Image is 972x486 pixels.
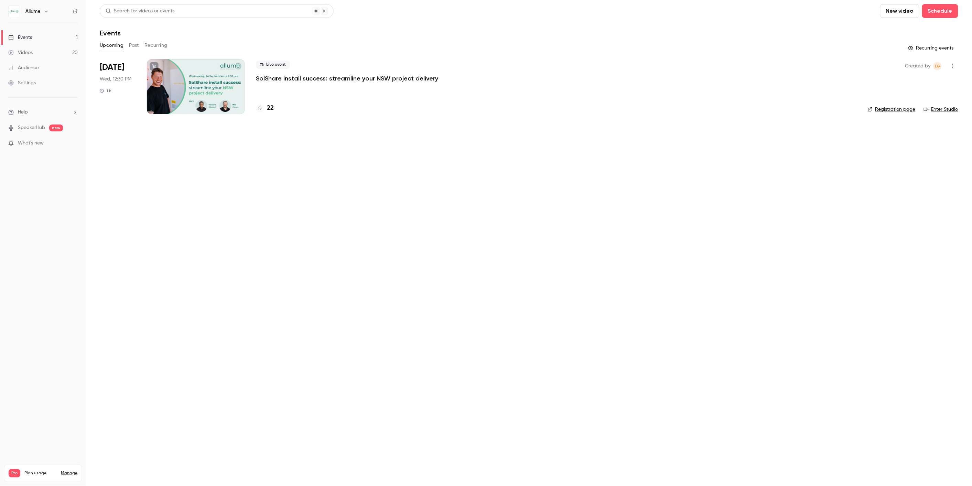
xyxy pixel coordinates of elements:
[100,29,121,37] h1: Events
[9,6,20,17] img: Allume
[106,8,174,15] div: Search for videos or events
[868,106,916,113] a: Registration page
[18,140,44,147] span: What's new
[880,4,919,18] button: New video
[61,471,77,476] a: Manage
[905,43,958,54] button: Recurring events
[922,4,958,18] button: Schedule
[129,40,139,51] button: Past
[924,106,958,113] a: Enter Studio
[24,471,57,476] span: Plan usage
[9,469,20,477] span: Pro
[8,109,78,116] li: help-dropdown-opener
[25,8,41,15] h6: Allume
[905,62,931,70] span: Created by
[8,79,36,86] div: Settings
[100,40,123,51] button: Upcoming
[8,49,33,56] div: Videos
[18,124,45,131] a: SpeakerHub
[256,104,274,113] a: 22
[100,88,111,94] div: 1 h
[8,34,32,41] div: Events
[8,64,39,71] div: Audience
[18,109,28,116] span: Help
[267,104,274,113] h4: 22
[935,62,940,70] span: LG
[100,76,131,83] span: Wed, 12:30 PM
[100,62,124,73] span: [DATE]
[144,40,168,51] button: Recurring
[49,125,63,131] span: new
[256,61,290,69] span: Live event
[933,62,942,70] span: Lindsey Guest
[69,140,78,147] iframe: Noticeable Trigger
[256,74,438,83] a: SolShare install success: streamline your NSW project delivery
[100,59,136,114] div: Sep 24 Wed, 1:00 PM (Australia/Melbourne)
